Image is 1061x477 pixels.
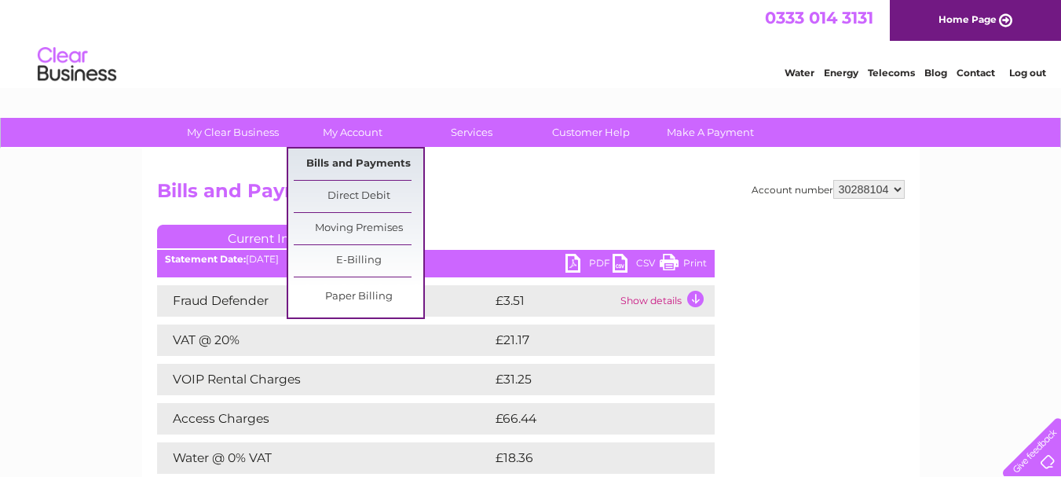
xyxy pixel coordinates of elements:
b: Statement Date: [165,253,246,265]
a: Blog [924,67,947,79]
a: Log out [1009,67,1046,79]
td: VAT @ 20% [157,325,492,356]
a: Current Invoice [157,225,393,248]
td: Show details [616,285,715,317]
a: 0333 014 3131 [765,8,873,28]
img: logo.png [37,41,117,89]
a: Make A Payment [646,118,775,147]
a: Moving Premises [294,213,423,244]
a: Water [785,67,814,79]
div: [DATE] [157,254,715,265]
td: Access Charges [157,403,492,435]
td: £21.17 [492,325,679,356]
td: Fraud Defender [157,285,492,317]
a: Customer Help [526,118,656,147]
a: Print [660,254,707,277]
td: £66.44 [492,403,684,435]
a: Paper Billing [294,281,423,313]
td: £3.51 [492,285,616,317]
td: VOIP Rental Charges [157,364,492,395]
div: Clear Business is a trading name of Verastar Limited (registered in [GEOGRAPHIC_DATA] No. 3667643... [160,9,902,76]
a: PDF [565,254,613,277]
div: Account number [752,180,905,199]
a: Contact [957,67,995,79]
td: £18.36 [492,442,682,474]
a: My Clear Business [168,118,298,147]
h2: Bills and Payments [157,180,905,210]
a: Energy [824,67,858,79]
a: Services [407,118,536,147]
a: My Account [287,118,417,147]
a: Telecoms [868,67,915,79]
a: Bills and Payments [294,149,423,180]
a: Direct Debit [294,181,423,212]
td: £31.25 [492,364,681,395]
a: E-Billing [294,245,423,277]
td: Water @ 0% VAT [157,442,492,474]
a: CSV [613,254,660,277]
